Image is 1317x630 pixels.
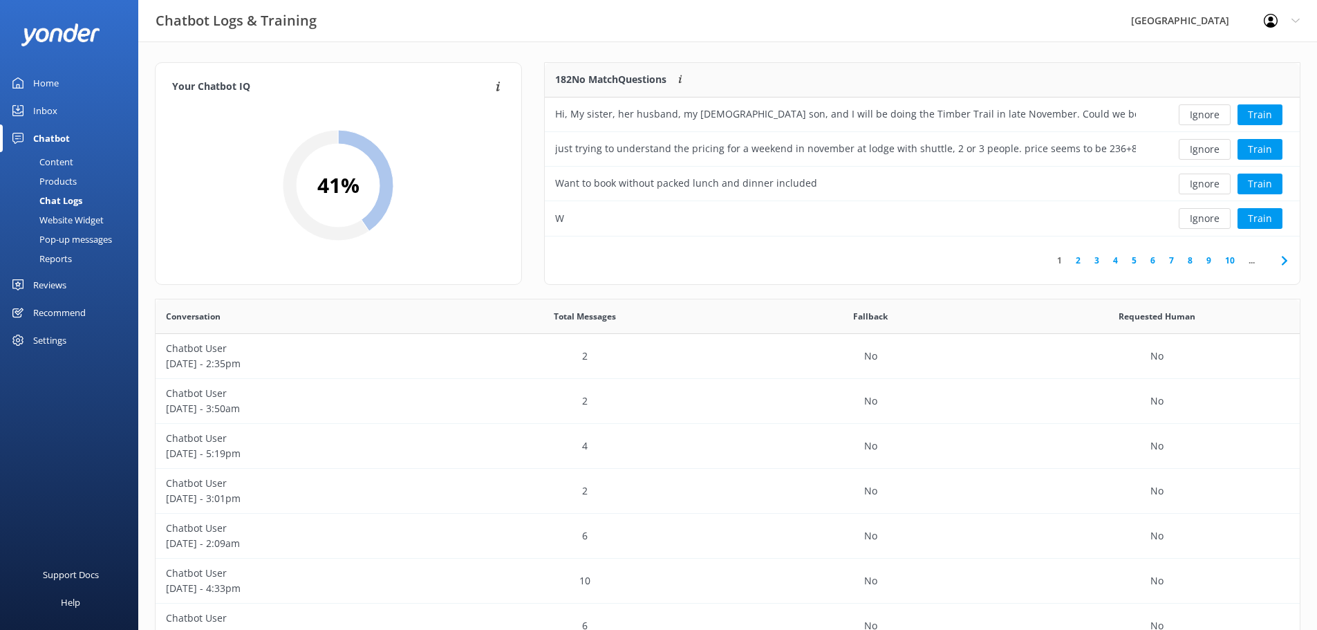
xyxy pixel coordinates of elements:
[317,169,359,202] h2: 41 %
[1237,174,1282,194] button: Train
[166,446,431,461] p: [DATE] - 5:19pm
[582,483,588,499] p: 2
[864,483,877,499] p: No
[545,98,1300,132] div: row
[1069,254,1087,267] a: 2
[1150,483,1164,499] p: No
[1218,254,1242,267] a: 10
[555,176,817,191] div: Want to book without packed lunch and dinner included
[166,401,431,416] p: [DATE] - 3:50am
[166,566,431,581] p: Chatbot User
[1150,349,1164,364] p: No
[166,356,431,371] p: [DATE] - 2:35pm
[554,310,616,323] span: Total Messages
[156,469,1300,514] div: row
[1125,254,1143,267] a: 5
[166,431,431,446] p: Chatbot User
[1179,174,1231,194] button: Ignore
[61,589,80,616] div: Help
[8,191,138,210] a: Chat Logs
[33,326,66,354] div: Settings
[33,69,59,97] div: Home
[166,521,431,536] p: Chatbot User
[545,132,1300,167] div: row
[1150,528,1164,544] p: No
[33,271,66,299] div: Reviews
[1181,254,1199,267] a: 8
[8,172,77,191] div: Products
[156,559,1300,604] div: row
[166,476,431,491] p: Chatbot User
[545,167,1300,201] div: row
[582,438,588,454] p: 4
[1242,254,1262,267] span: ...
[166,341,431,356] p: Chatbot User
[8,249,138,268] a: Reports
[864,393,877,409] p: No
[545,98,1300,236] div: grid
[156,334,1300,379] div: row
[1179,139,1231,160] button: Ignore
[156,514,1300,559] div: row
[8,172,138,191] a: Products
[8,152,73,172] div: Content
[166,611,431,626] p: Chatbot User
[555,106,1136,122] div: Hi, My sister, her husband, my [DEMOGRAPHIC_DATA] son, and I will be doing the Timber Trail in la...
[1237,104,1282,125] button: Train
[545,201,1300,236] div: row
[8,230,112,249] div: Pop-up messages
[864,349,877,364] p: No
[1087,254,1106,267] a: 3
[1179,104,1231,125] button: Ignore
[555,211,564,226] div: W
[579,573,590,589] p: 10
[8,152,138,172] a: Content
[555,141,1136,156] div: just trying to understand the pricing for a weekend in november at lodge with shuttle, 2 or 3 peo...
[582,393,588,409] p: 2
[43,561,99,589] div: Support Docs
[156,10,317,32] h3: Chatbot Logs & Training
[8,210,138,230] a: Website Widget
[33,97,57,124] div: Inbox
[853,310,888,323] span: Fallback
[8,210,104,230] div: Website Widget
[1237,208,1282,229] button: Train
[1143,254,1162,267] a: 6
[8,191,82,210] div: Chat Logs
[21,24,100,46] img: yonder-white-logo.png
[166,386,431,401] p: Chatbot User
[1237,139,1282,160] button: Train
[166,491,431,506] p: [DATE] - 3:01pm
[1050,254,1069,267] a: 1
[8,230,138,249] a: Pop-up messages
[1106,254,1125,267] a: 4
[156,379,1300,424] div: row
[555,72,666,87] p: 182 No Match Questions
[582,349,588,364] p: 2
[1199,254,1218,267] a: 9
[1119,310,1195,323] span: Requested Human
[582,528,588,544] p: 6
[864,528,877,544] p: No
[172,80,492,95] h4: Your Chatbot IQ
[864,438,877,454] p: No
[864,573,877,589] p: No
[1150,393,1164,409] p: No
[166,581,431,596] p: [DATE] - 4:33pm
[1162,254,1181,267] a: 7
[1179,208,1231,229] button: Ignore
[166,536,431,551] p: [DATE] - 2:09am
[166,310,221,323] span: Conversation
[8,249,72,268] div: Reports
[33,299,86,326] div: Recommend
[1150,573,1164,589] p: No
[156,424,1300,469] div: row
[33,124,70,152] div: Chatbot
[1150,438,1164,454] p: No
